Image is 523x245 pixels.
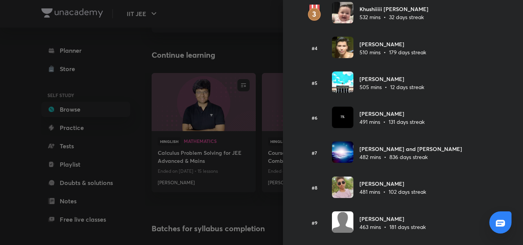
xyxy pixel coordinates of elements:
img: Avatar [332,107,353,128]
h6: #7 [301,149,327,156]
img: Avatar [332,211,353,233]
h6: #8 [301,184,327,191]
h6: [PERSON_NAME] and [PERSON_NAME] [360,145,462,153]
p: 491 mins • 131 days streak [360,118,425,126]
h6: [PERSON_NAME] [360,75,424,83]
h6: #6 [301,114,327,121]
p: 463 mins • 181 days streak [360,223,426,231]
p: 532 mins • 32 days streak [360,13,428,21]
h6: [PERSON_NAME] [360,180,426,188]
h6: #9 [301,219,327,226]
h6: [PERSON_NAME] [360,215,426,223]
h6: [PERSON_NAME] [360,40,426,48]
p: 505 mins • 12 days streak [360,83,424,91]
img: Avatar [332,71,353,93]
img: Avatar [332,177,353,198]
h6: Khushiiiii [PERSON_NAME] [360,5,428,13]
h6: [PERSON_NAME] [360,110,425,118]
p: 481 mins • 102 days streak [360,188,426,196]
img: Avatar [332,141,353,163]
img: rank3.svg [301,5,327,21]
h6: #5 [301,80,327,86]
img: Avatar [332,2,353,23]
p: 510 mins • 179 days streak [360,48,426,56]
p: 482 mins • 836 days streak [360,153,462,161]
img: Avatar [332,37,353,58]
h6: #4 [301,45,327,52]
